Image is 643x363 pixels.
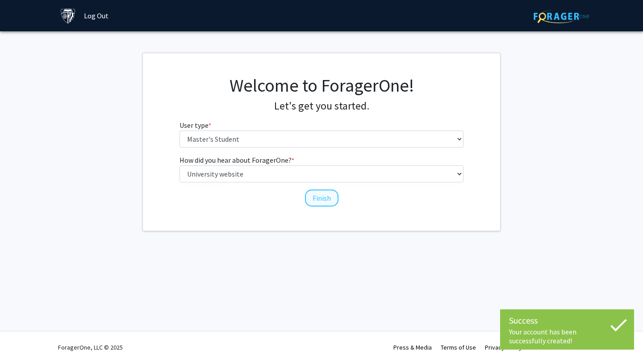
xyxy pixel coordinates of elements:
[534,9,589,23] img: ForagerOne Logo
[180,75,464,96] h1: Welcome to ForagerOne!
[58,332,123,363] div: ForagerOne, LLC © 2025
[60,8,76,24] img: Johns Hopkins University Logo
[7,323,38,356] iframe: Chat
[485,343,522,351] a: Privacy Policy
[509,314,625,327] div: Success
[305,190,338,207] button: Finish
[393,343,432,351] a: Press & Media
[509,327,625,345] div: Your account has been successfully created!
[180,120,211,131] label: User type
[441,343,476,351] a: Terms of Use
[180,100,464,113] h4: Let's get you started.
[180,155,294,165] label: How did you hear about ForagerOne?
